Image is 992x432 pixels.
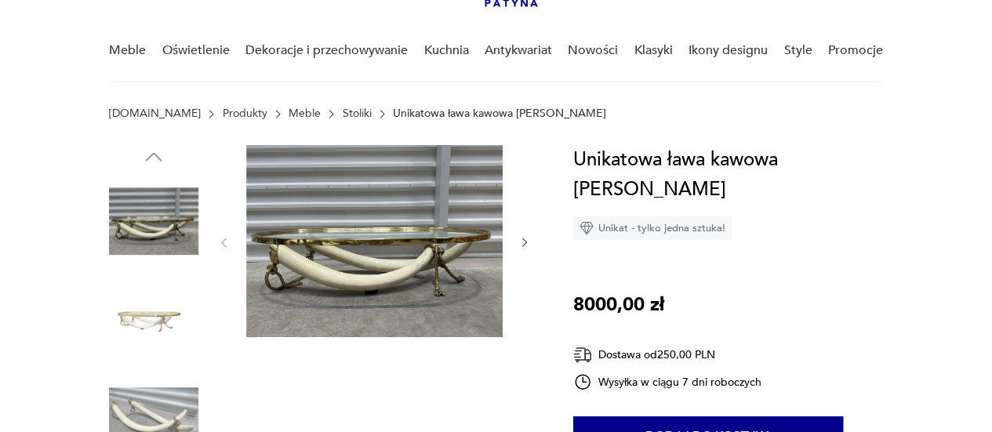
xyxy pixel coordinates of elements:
img: Ikona diamentu [580,221,594,235]
img: Zdjęcie produktu Unikatowa ława kawowa Italo Valenti [109,277,198,366]
a: Nowości [568,20,618,81]
p: Unikatowa ława kawowa [PERSON_NAME] [393,107,606,120]
a: Stoliki [343,107,372,120]
a: Ikony designu [689,20,768,81]
a: Kuchnia [423,20,468,81]
a: Oświetlenie [162,20,230,81]
a: Promocje [828,20,883,81]
a: Produkty [223,107,267,120]
img: Zdjęcie produktu Unikatowa ława kawowa Italo Valenti [246,145,503,337]
img: Ikona dostawy [573,345,592,365]
a: Antykwariat [485,20,552,81]
a: [DOMAIN_NAME] [109,107,201,120]
div: Unikat - tylko jedna sztuka! [573,216,732,240]
h1: Unikatowa ława kawowa [PERSON_NAME] [573,145,883,205]
a: Meble [289,107,321,120]
a: Klasyki [634,20,673,81]
a: Style [783,20,812,81]
a: Dekoracje i przechowywanie [245,20,408,81]
div: Wysyłka w ciągu 7 dni roboczych [573,372,761,391]
div: Dostawa od 250,00 PLN [573,345,761,365]
p: 8000,00 zł [573,290,664,320]
img: Zdjęcie produktu Unikatowa ława kawowa Italo Valenti [109,176,198,266]
a: Meble [109,20,146,81]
